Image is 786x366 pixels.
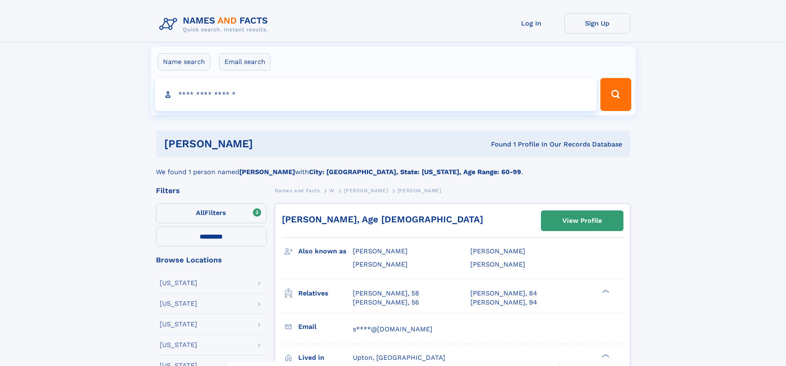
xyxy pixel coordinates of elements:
a: Log In [498,13,564,33]
a: [PERSON_NAME], 84 [470,289,537,298]
label: Email search [219,53,271,71]
h3: Relatives [298,286,353,300]
div: View Profile [562,211,602,230]
div: Filters [156,187,267,194]
label: Name search [158,53,210,71]
div: We found 1 person named with . [156,157,630,177]
div: Browse Locations [156,256,267,264]
a: [PERSON_NAME], 58 [353,289,419,298]
div: ❯ [600,353,610,358]
img: Logo Names and Facts [156,13,275,35]
span: [PERSON_NAME] [353,247,408,255]
a: View Profile [541,211,623,231]
h3: Lived in [298,351,353,365]
span: [PERSON_NAME] [397,188,441,194]
a: [PERSON_NAME], 94 [470,298,537,307]
span: Upton, [GEOGRAPHIC_DATA] [353,354,445,361]
div: [US_STATE] [160,300,197,307]
a: [PERSON_NAME], 56 [353,298,419,307]
a: Names and Facts [275,185,320,196]
h3: Email [298,320,353,334]
span: All [196,209,205,217]
a: [PERSON_NAME] [344,185,388,196]
span: [PERSON_NAME] [344,188,388,194]
div: [US_STATE] [160,280,197,286]
h1: [PERSON_NAME] [164,139,372,149]
h3: Also known as [298,244,353,258]
div: ❯ [600,288,610,294]
a: Sign Up [564,13,630,33]
span: W [329,188,335,194]
input: search input [155,78,597,111]
button: Search Button [600,78,631,111]
b: [PERSON_NAME] [239,168,295,176]
span: [PERSON_NAME] [470,260,525,268]
label: Filters [156,203,267,223]
a: W [329,185,335,196]
div: Found 1 Profile In Our Records Database [372,140,622,149]
span: [PERSON_NAME] [470,247,525,255]
a: [PERSON_NAME], Age [DEMOGRAPHIC_DATA] [282,214,483,224]
b: City: [GEOGRAPHIC_DATA], State: [US_STATE], Age Range: 60-99 [309,168,521,176]
div: [US_STATE] [160,342,197,348]
span: [PERSON_NAME] [353,260,408,268]
div: [US_STATE] [160,321,197,328]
